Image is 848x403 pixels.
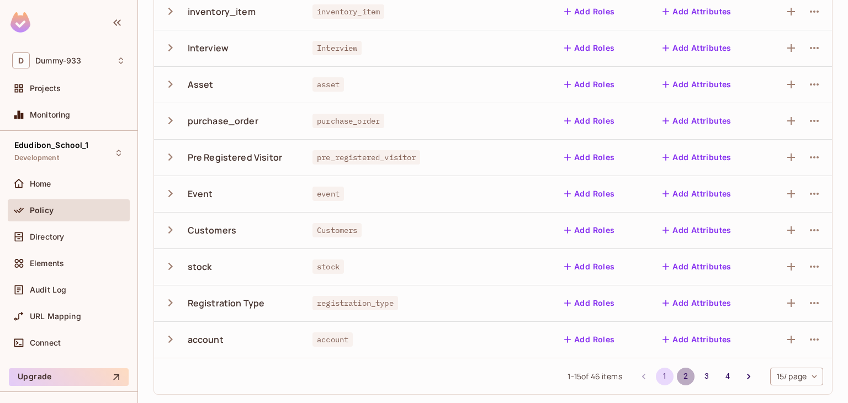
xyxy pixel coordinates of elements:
span: Development [14,153,59,162]
button: Go to page 2 [677,368,695,385]
div: 15 / page [770,368,823,385]
button: Add Roles [560,258,619,275]
span: asset [312,77,344,92]
button: Go to page 4 [719,368,736,385]
button: Add Attributes [658,185,736,203]
span: Edudibon_School_1 [14,141,89,150]
span: Connect [30,338,61,347]
button: Upgrade [9,368,129,386]
span: registration_type [312,296,398,310]
span: 1 - 15 of 46 items [568,370,622,383]
div: Interview [188,42,229,54]
div: purchase_order [188,115,258,127]
button: Go to next page [740,368,757,385]
button: Add Roles [560,185,619,203]
button: Go to page 3 [698,368,715,385]
nav: pagination navigation [633,368,759,385]
span: Elements [30,259,64,268]
div: Event [188,188,213,200]
span: Projects [30,84,61,93]
span: event [312,187,344,201]
div: Customers [188,224,236,236]
span: Customers [312,223,362,237]
button: Add Attributes [658,112,736,130]
span: account [312,332,353,347]
span: pre_registered_visitor [312,150,420,165]
div: Pre Registered Visitor [188,151,282,163]
span: Audit Log [30,285,66,294]
button: Add Attributes [658,294,736,312]
span: Directory [30,232,64,241]
div: Registration Type [188,297,265,309]
button: Add Roles [560,76,619,93]
button: Add Attributes [658,221,736,239]
button: Add Attributes [658,3,736,20]
span: Home [30,179,51,188]
div: stock [188,261,212,273]
button: Add Roles [560,149,619,166]
button: Add Attributes [658,149,736,166]
span: URL Mapping [30,312,81,321]
button: Add Roles [560,221,619,239]
span: D [12,52,30,68]
button: Add Roles [560,294,619,312]
button: Add Roles [560,39,619,57]
div: inventory_item [188,6,256,18]
button: Add Attributes [658,39,736,57]
button: Add Attributes [658,258,736,275]
span: Interview [312,41,362,55]
button: Add Attributes [658,331,736,348]
span: Policy [30,206,54,215]
span: inventory_item [312,4,384,19]
button: page 1 [656,368,674,385]
span: purchase_order [312,114,384,128]
span: Monitoring [30,110,71,119]
span: Workspace: Dummy-933 [35,56,81,65]
span: stock [312,259,344,274]
div: account [188,333,224,346]
button: Add Roles [560,331,619,348]
img: SReyMgAAAABJRU5ErkJggg== [10,12,30,33]
div: Asset [188,78,214,91]
button: Add Roles [560,112,619,130]
button: Add Roles [560,3,619,20]
button: Add Attributes [658,76,736,93]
